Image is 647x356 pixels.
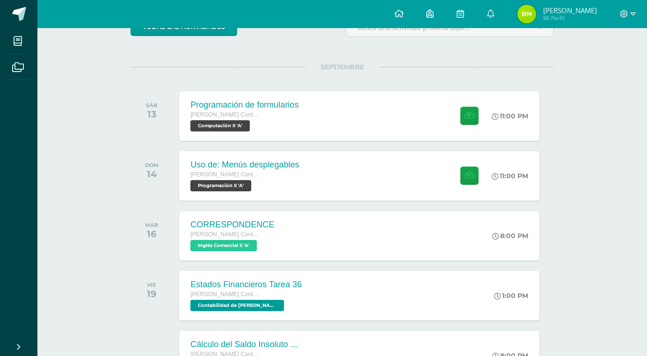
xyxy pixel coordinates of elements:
[190,280,302,290] div: Estados Financieros Tarea 36
[190,220,274,230] div: CORRESPONDENCE
[190,171,261,178] span: [PERSON_NAME] Contador con Orientación en Computación
[145,168,159,180] div: 14
[145,222,158,228] div: MAR
[190,120,250,131] span: Computación II 'A'
[305,63,379,71] span: SEPTIEMBRE
[190,291,261,298] span: [PERSON_NAME] Contador con Orientación en Computación
[145,228,158,240] div: 16
[190,180,251,191] span: Programación II 'A'
[190,340,303,349] div: Cálculo del Saldo Insoluto y Fondo de Amortización.
[190,231,261,238] span: [PERSON_NAME] Contador con Orientación en Computación
[492,112,528,120] div: 11:00 PM
[146,109,158,120] div: 13
[543,6,597,15] span: [PERSON_NAME]
[147,282,156,288] div: VIE
[494,291,528,300] div: 1:00 PM
[190,160,299,170] div: Uso de: Menús desplegables
[190,300,284,311] span: Contabilidad de Costos 'A'
[492,172,528,180] div: 11:00 PM
[147,288,156,299] div: 19
[543,14,597,22] span: Mi Perfil
[145,162,159,168] div: DOM
[190,100,298,110] div: Programación de formularios
[492,232,528,240] div: 8:00 PM
[190,111,261,118] span: [PERSON_NAME] Contador con Orientación en Computación
[517,5,536,23] img: 9b14a1766874be288868b385d4ed2eb7.png
[146,102,158,109] div: SÁB
[190,240,257,251] span: Inglés Comercial II 'A'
